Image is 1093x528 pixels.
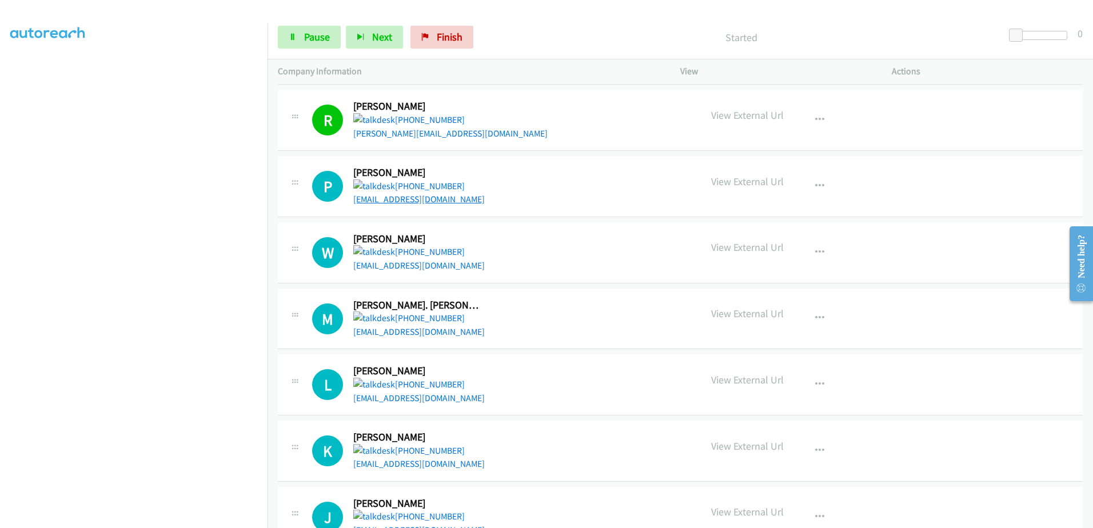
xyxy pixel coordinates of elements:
[312,435,343,466] div: The call is yet to be attempted
[312,369,343,400] div: The call is yet to be attempted
[1060,218,1093,309] iframe: Resource Center
[353,313,465,323] a: [PHONE_NUMBER]
[312,303,343,334] h1: M
[711,107,784,123] p: View External Url
[353,431,483,444] h2: [PERSON_NAME]
[711,504,784,519] p: View External Url
[711,239,784,255] p: View External Url
[278,65,660,78] p: Company Information
[353,378,395,391] img: talkdesk
[353,311,395,325] img: talkdesk
[892,65,1083,78] p: Actions
[353,326,485,337] a: [EMAIL_ADDRESS][DOMAIN_NAME]
[353,245,395,259] img: talkdesk
[489,30,994,45] p: Started
[353,365,483,378] h2: [PERSON_NAME]
[353,379,465,390] a: [PHONE_NUMBER]
[312,171,343,202] h1: P
[353,458,485,469] a: [EMAIL_ADDRESS][DOMAIN_NAME]
[353,444,395,458] img: talkdesk
[437,30,462,43] span: Finish
[353,194,485,205] a: [EMAIL_ADDRESS][DOMAIN_NAME]
[353,445,465,456] a: [PHONE_NUMBER]
[353,113,395,127] img: talkdesk
[353,511,465,522] a: [PHONE_NUMBER]
[353,393,485,403] a: [EMAIL_ADDRESS][DOMAIN_NAME]
[711,438,784,454] p: View External Url
[312,105,343,135] h1: R
[346,26,403,49] button: Next
[353,497,483,510] h2: [PERSON_NAME]
[680,65,871,78] p: View
[353,114,465,125] a: [PHONE_NUMBER]
[353,181,465,191] a: [PHONE_NUMBER]
[278,26,341,49] a: Pause
[353,510,395,523] img: talkdesk
[312,237,343,268] h1: W
[1015,31,1067,40] div: Delay between calls (in seconds)
[304,30,330,43] span: Pause
[711,306,784,321] p: View External Url
[1078,26,1083,41] div: 0
[353,179,395,193] img: talkdesk
[353,166,483,179] h2: [PERSON_NAME]
[711,174,784,189] p: View External Url
[372,30,392,43] span: Next
[353,100,483,113] h2: [PERSON_NAME]
[353,246,465,257] a: [PHONE_NUMBER]
[353,233,483,246] h2: [PERSON_NAME]
[312,435,343,466] h1: K
[410,26,473,49] a: Finish
[353,260,485,271] a: [EMAIL_ADDRESS][DOMAIN_NAME]
[312,369,343,400] h1: L
[353,128,548,139] a: [PERSON_NAME][EMAIL_ADDRESS][DOMAIN_NAME]
[711,372,784,387] p: View External Url
[353,299,483,312] h2: [PERSON_NAME]. [PERSON_NAME]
